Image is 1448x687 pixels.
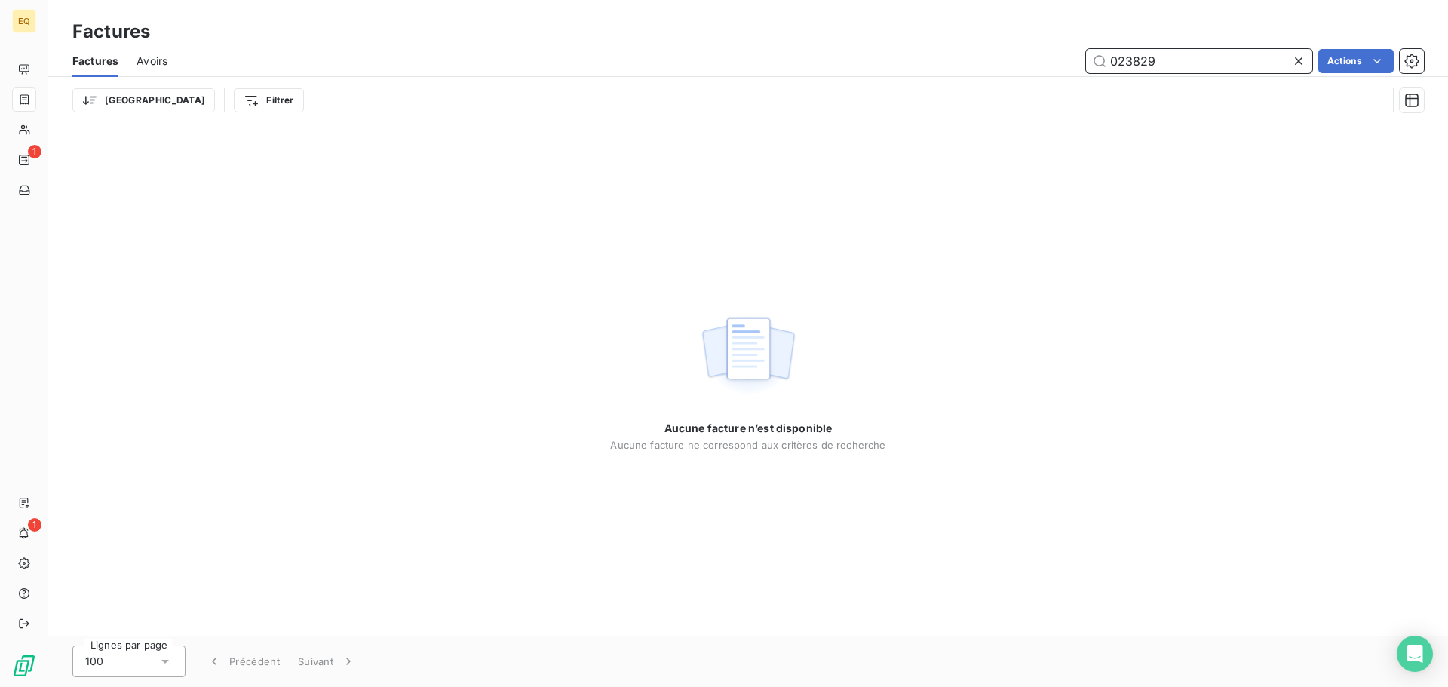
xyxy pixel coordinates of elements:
span: 1 [28,145,41,158]
div: Open Intercom Messenger [1397,636,1433,672]
h3: Factures [72,18,150,45]
img: Logo LeanPay [12,654,36,678]
button: [GEOGRAPHIC_DATA] [72,88,215,112]
span: Avoirs [137,54,167,69]
button: Suivant [289,646,365,677]
div: EQ [12,9,36,33]
button: Précédent [198,646,289,677]
img: empty state [700,309,796,403]
span: Factures [72,54,118,69]
span: 100 [85,654,103,669]
button: Actions [1318,49,1394,73]
button: Filtrer [234,88,303,112]
input: Rechercher [1086,49,1312,73]
span: Aucune facture ne correspond aux critères de recherche [610,439,885,451]
span: 1 [28,518,41,532]
span: Aucune facture n’est disponible [664,421,833,436]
